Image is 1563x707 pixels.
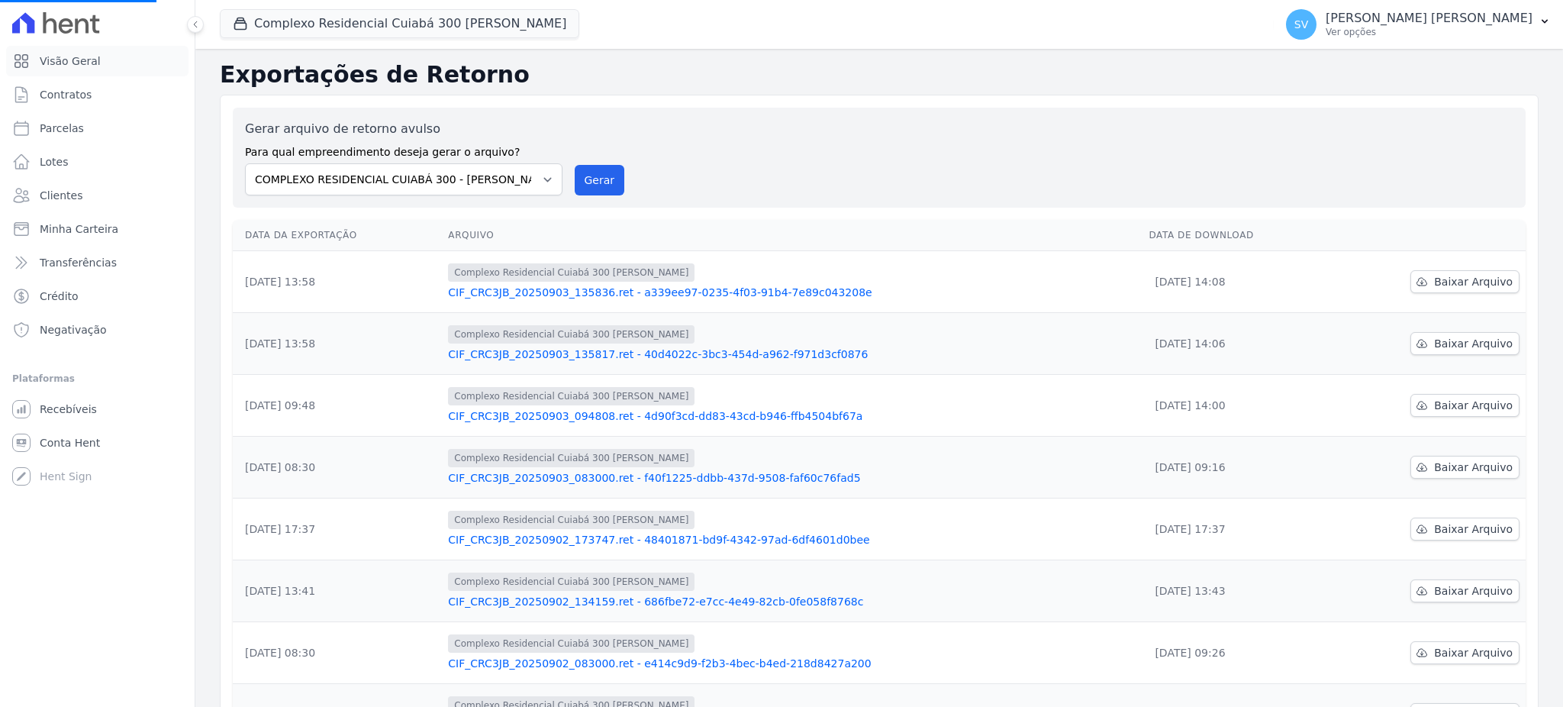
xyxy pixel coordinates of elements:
td: [DATE] 09:26 [1142,622,1331,684]
th: Arquivo [442,220,1142,251]
span: Recebíveis [40,402,97,417]
a: Crédito [6,281,189,312]
a: Baixar Arquivo [1410,579,1519,602]
span: Complexo Residencial Cuiabá 300 [PERSON_NAME] [448,387,694,405]
td: [DATE] 09:48 [233,375,442,437]
span: Complexo Residencial Cuiabá 300 [PERSON_NAME] [448,573,694,591]
div: Plataformas [12,370,182,388]
span: Complexo Residencial Cuiabá 300 [PERSON_NAME] [448,263,694,282]
p: [PERSON_NAME] [PERSON_NAME] [1326,11,1532,26]
button: Complexo Residencial Cuiabá 300 [PERSON_NAME] [220,9,579,38]
a: CIF_CRC3JB_20250902_083000.ret - e414c9d9-f2b3-4bec-b4ed-218d8427a200 [448,656,1136,671]
span: Clientes [40,188,82,203]
span: Minha Carteira [40,221,118,237]
span: Baixar Arquivo [1434,583,1513,599]
button: Gerar [575,165,625,195]
a: Baixar Arquivo [1410,641,1519,664]
td: [DATE] 14:08 [1142,251,1331,313]
td: [DATE] 08:30 [233,437,442,499]
a: Recebíveis [6,394,189,425]
span: Complexo Residencial Cuiabá 300 [PERSON_NAME] [448,325,694,344]
a: Conta Hent [6,428,189,458]
span: Baixar Arquivo [1434,336,1513,351]
span: Complexo Residencial Cuiabá 300 [PERSON_NAME] [448,634,694,653]
span: Baixar Arquivo [1434,398,1513,413]
a: CIF_CRC3JB_20250903_083000.ret - f40f1225-ddbb-437d-9508-faf60c76fad5 [448,470,1136,486]
td: [DATE] 14:00 [1142,375,1331,437]
span: Baixar Arquivo [1434,274,1513,289]
a: Baixar Arquivo [1410,394,1519,417]
span: Negativação [40,322,107,337]
label: Gerar arquivo de retorno avulso [245,120,562,138]
th: Data da Exportação [233,220,442,251]
span: Lotes [40,154,69,169]
a: Baixar Arquivo [1410,456,1519,479]
a: CIF_CRC3JB_20250903_094808.ret - 4d90f3cd-dd83-43cd-b946-ffb4504bf67a [448,408,1136,424]
span: Transferências [40,255,117,270]
td: [DATE] 17:37 [1142,499,1331,560]
a: Visão Geral [6,46,189,76]
span: Conta Hent [40,435,100,450]
button: SV [PERSON_NAME] [PERSON_NAME] Ver opções [1274,3,1563,46]
a: Parcelas [6,113,189,144]
td: [DATE] 17:37 [233,499,442,560]
a: Transferências [6,247,189,278]
td: [DATE] 13:58 [233,251,442,313]
span: Parcelas [40,121,84,136]
a: CIF_CRC3JB_20250903_135817.ret - 40d4022c-3bc3-454d-a962-f971d3cf0876 [448,347,1136,362]
label: Para qual empreendimento deseja gerar o arquivo? [245,138,562,160]
span: SV [1294,19,1308,30]
a: CIF_CRC3JB_20250902_134159.ret - 686fbe72-e7cc-4e49-82cb-0fe058f8768c [448,594,1136,609]
span: Crédito [40,289,79,304]
a: Contratos [6,79,189,110]
a: Baixar Arquivo [1410,270,1519,293]
a: CIF_CRC3JB_20250903_135836.ret - a339ee97-0235-4f03-91b4-7e89c043208e [448,285,1136,300]
td: [DATE] 14:06 [1142,313,1331,375]
a: Baixar Arquivo [1410,518,1519,541]
h2: Exportações de Retorno [220,61,1539,89]
td: [DATE] 08:30 [233,622,442,684]
a: Minha Carteira [6,214,189,244]
span: Contratos [40,87,92,102]
a: Negativação [6,315,189,345]
td: [DATE] 13:43 [1142,560,1331,622]
a: Clientes [6,180,189,211]
th: Data de Download [1142,220,1331,251]
td: [DATE] 09:16 [1142,437,1331,499]
span: Baixar Arquivo [1434,460,1513,475]
a: CIF_CRC3JB_20250902_173747.ret - 48401871-bd9f-4342-97ad-6df4601d0bee [448,532,1136,547]
span: Complexo Residencial Cuiabá 300 [PERSON_NAME] [448,449,694,467]
td: [DATE] 13:41 [233,560,442,622]
span: Visão Geral [40,53,101,69]
span: Complexo Residencial Cuiabá 300 [PERSON_NAME] [448,511,694,529]
td: [DATE] 13:58 [233,313,442,375]
a: Lotes [6,147,189,177]
p: Ver opções [1326,26,1532,38]
span: Baixar Arquivo [1434,521,1513,537]
a: Baixar Arquivo [1410,332,1519,355]
span: Baixar Arquivo [1434,645,1513,660]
